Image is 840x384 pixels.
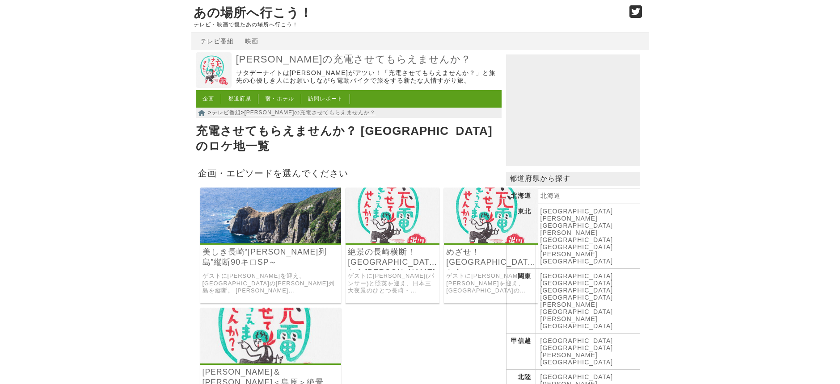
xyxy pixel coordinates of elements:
th: 甲信越 [506,334,536,370]
a: [GEOGRAPHIC_DATA] [540,337,613,344]
a: [PERSON_NAME][GEOGRAPHIC_DATA] [540,250,613,265]
h1: 充電させてもらえませんか？ [GEOGRAPHIC_DATA]のロケ地一覧 [196,121,502,156]
a: [PERSON_NAME][GEOGRAPHIC_DATA] [540,215,613,229]
a: ゲストに[PERSON_NAME]を迎え、[GEOGRAPHIC_DATA]の[PERSON_NAME]列島を縦断。 [PERSON_NAME][GEOGRAPHIC_DATA]の[GEOGRA... [203,272,339,295]
a: 宿・ホテル [265,96,294,102]
a: [GEOGRAPHIC_DATA] [540,344,613,351]
a: 出川哲朗の充電させてもらえませんか？ ひゃ～絶景の長崎横断！稲佐山から行くぞ島原城105キロですが、尾形も照英も坂道にヒーヒーでヤバいよヤバいよ！ [346,237,439,245]
a: [PERSON_NAME]の充電させてもらえませんか？ [236,53,499,66]
a: [PERSON_NAME][GEOGRAPHIC_DATA] [540,301,613,315]
a: 都道府県 [228,96,251,102]
a: 絶景の長崎横断！[GEOGRAPHIC_DATA]から[PERSON_NAME] [348,247,437,267]
img: 出川哲朗の充電させてもらえませんか？ 島原半島から有明海渡って水の都柳川ぬけて絶景街道125㌔！目指すは久留米”水天宮”！ですがザキヤマ乱入＆塚本高史が初登場で哲朗タジタジ！ヤバいよ²SP [200,308,342,363]
a: [GEOGRAPHIC_DATA] [540,208,613,215]
nav: > > [196,108,502,118]
p: テレビ・映画で観たあの場所へ行こう！ [194,21,620,28]
a: 美しき長崎“[PERSON_NAME]列島”縦断90キロSP～ [203,247,339,267]
h2: 企画・エピソードを選んでください [196,165,502,181]
a: [GEOGRAPHIC_DATA] [540,373,613,380]
a: 企画 [203,96,214,102]
a: [PERSON_NAME][GEOGRAPHIC_DATA] [540,229,613,243]
a: 訪問レポート [308,96,343,102]
a: 出川哲朗の充電させてもらえませんか？ 島原半島から有明海渡って水の都柳川ぬけて絶景街道125㌔！目指すは久留米”水天宮”！ですがザキヤマ乱入＆塚本高史が初登場で哲朗タジタジ！ヤバいよ²SP [200,357,342,365]
a: 出川哲朗の充電させてもらえませんか？ [196,82,232,89]
a: [GEOGRAPHIC_DATA] [540,322,613,330]
a: 出川哲朗の充電させてもらえませんか？ GO！GO！シュガーロード125キロ！長崎・出島からゴールは吉野ケ里遺跡の絶景夕日なんですが鬼奴もケンコバも美食に走りすぎてヤバいよヤバいよSP [444,237,538,245]
a: [GEOGRAPHIC_DATA] [540,243,613,250]
a: テレビ番組 [200,38,234,45]
a: [PERSON_NAME][GEOGRAPHIC_DATA] [540,351,613,366]
a: Twitter (@go_thesights) [629,11,642,18]
a: [GEOGRAPHIC_DATA] [540,287,613,294]
a: 北海道 [540,192,561,199]
a: 映画 [245,38,258,45]
p: サタデーナイトは[PERSON_NAME]がアツい！「充電させてもらえませんか？」と旅先の心優しき人にお願いしながら電動バイクで旅をする新たな人情すがり旅。 [236,69,499,85]
img: 出川哲朗の充電させてもらえませんか？ [196,52,232,88]
a: [GEOGRAPHIC_DATA] [540,294,613,301]
a: テレビ番組 [212,109,241,116]
a: [PERSON_NAME]の充電させてもらえませんか？ [245,109,376,116]
a: [PERSON_NAME] [540,315,598,322]
img: 出川哲朗の充電させてもらえませんか？ ひゃ～絶景の長崎横断！稲佐山から行くぞ島原城105キロですが、尾形も照英も坂道にヒーヒーでヤバいよヤバいよ！ [346,188,439,243]
p: 都道府県から探す [506,172,640,186]
a: [GEOGRAPHIC_DATA] [540,272,613,280]
a: あの場所へ行こう！ [194,6,312,20]
img: 出川哲朗の充電させてもらえませんか？ GO！GO！シュガーロード125キロ！長崎・出島からゴールは吉野ケ里遺跡の絶景夕日なんですが鬼奴もケンコバも美食に走りすぎてヤバいよヤバいよSP [444,188,538,243]
a: ゲストに[PERSON_NAME]と[PERSON_NAME]を迎え、[GEOGRAPHIC_DATA]の[PERSON_NAME]をスタートし、[GEOGRAPHIC_DATA]の[GEOGR... [446,272,536,295]
th: 北海道 [506,188,536,204]
img: 出川哲朗の充電させてもらえませんか？ 美しき長崎“五島列島”縦断90キロ！絶景すぎる“コバルトブルーの海”と“五島牛”に菊地亜美はモン絶ヤバいよヤバいよSP [200,188,342,243]
a: [GEOGRAPHIC_DATA] [540,280,613,287]
a: 出川哲朗の充電させてもらえませんか？ 美しき長崎“五島列島”縦断90キロ！絶景すぎる“コバルトブルーの海”と“五島牛”に菊地亜美はモン絶ヤバいよヤバいよSP [200,237,342,245]
a: ゲストに[PERSON_NAME](パンサー)と照英を迎え、日本三大夜景のひとつ長崎・[GEOGRAPHIC_DATA]から[GEOGRAPHIC_DATA]を横断して[PERSON_NAME]... [348,272,437,295]
a: めざせ！[GEOGRAPHIC_DATA]から[GEOGRAPHIC_DATA] [446,247,536,267]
